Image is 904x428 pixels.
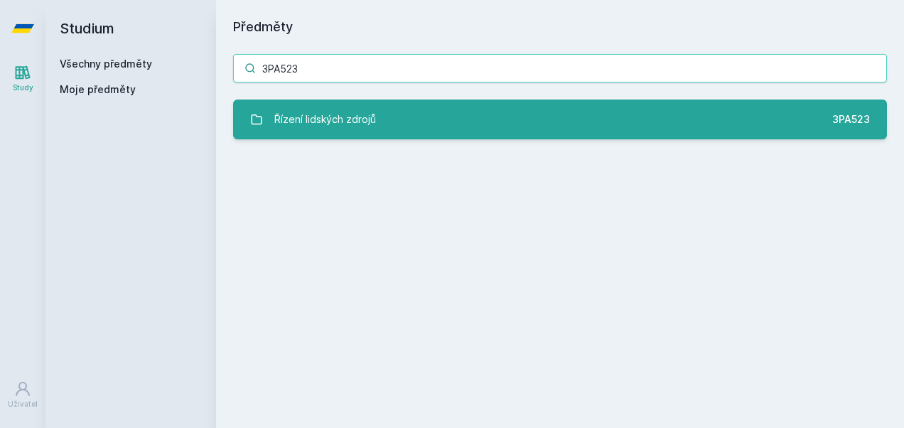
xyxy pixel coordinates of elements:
[3,57,43,100] a: Study
[233,17,887,37] h1: Předměty
[13,82,33,93] div: Study
[8,399,38,410] div: Uživatel
[832,112,870,127] div: 3PA523
[233,100,887,139] a: Řízení lidských zdrojů 3PA523
[233,54,887,82] input: Název nebo ident předmětu…
[60,82,136,97] span: Moje předměty
[3,373,43,417] a: Uživatel
[60,58,152,70] a: Všechny předměty
[274,105,376,134] div: Řízení lidských zdrojů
